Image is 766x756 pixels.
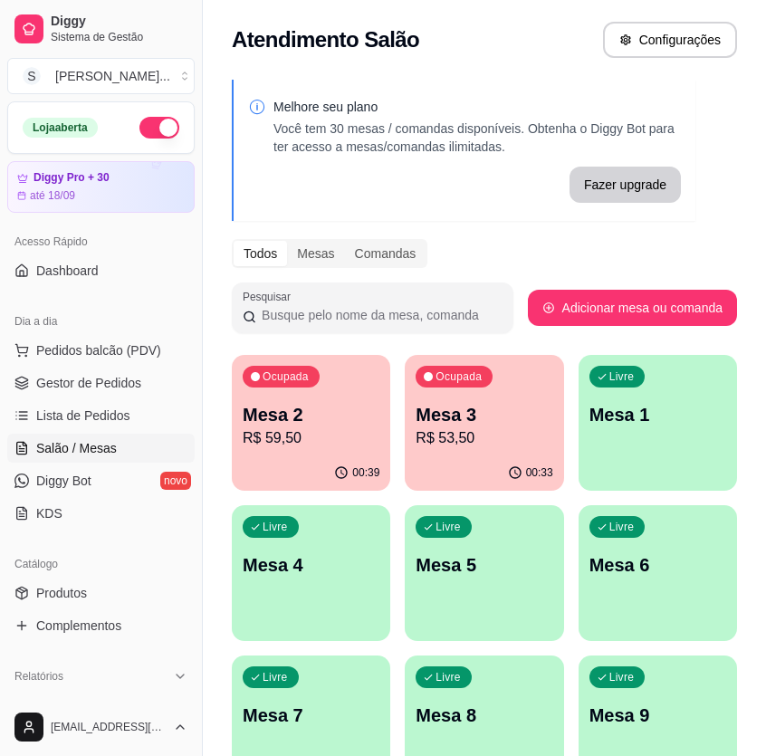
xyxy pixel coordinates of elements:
p: Livre [263,520,288,534]
p: 00:39 [352,465,379,480]
label: Pesquisar [243,289,297,304]
span: [EMAIL_ADDRESS][DOMAIN_NAME] [51,720,166,734]
span: Sistema de Gestão [51,30,187,44]
p: Livre [436,520,461,534]
span: Dashboard [36,262,99,280]
p: Mesa 9 [589,703,726,728]
button: Alterar Status [139,117,179,139]
span: Diggy [51,14,187,30]
p: Livre [609,670,635,684]
p: 00:33 [526,465,553,480]
p: Mesa 5 [416,552,552,578]
span: Relatórios de vendas [36,696,156,714]
a: Produtos [7,579,195,608]
p: Mesa 8 [416,703,552,728]
article: até 18/09 [30,188,75,203]
article: Diggy Pro + 30 [34,171,110,185]
p: Livre [436,670,461,684]
span: Complementos [36,617,121,635]
a: Gestor de Pedidos [7,368,195,397]
div: [PERSON_NAME] ... [55,67,170,85]
button: Configurações [603,22,737,58]
div: Catálogo [7,550,195,579]
a: KDS [7,499,195,528]
p: Mesa 4 [243,552,379,578]
button: Adicionar mesa ou comanda [528,290,737,326]
p: Ocupada [263,369,309,384]
p: Mesa 7 [243,703,379,728]
p: R$ 53,50 [416,427,552,449]
div: Todos [234,241,287,266]
p: Mesa 1 [589,402,726,427]
button: LivreMesa 1 [579,355,737,491]
button: Fazer upgrade [570,167,681,203]
p: Livre [609,520,635,534]
a: Salão / Mesas [7,434,195,463]
button: LivreMesa 4 [232,505,390,641]
span: Pedidos balcão (PDV) [36,341,161,359]
div: Dia a dia [7,307,195,336]
p: Você tem 30 mesas / comandas disponíveis. Obtenha o Diggy Bot para ter acesso a mesas/comandas il... [273,120,681,156]
span: Lista de Pedidos [36,407,130,425]
p: Ocupada [436,369,482,384]
button: Select a team [7,58,195,94]
button: LivreMesa 6 [579,505,737,641]
a: Diggy Pro + 30até 18/09 [7,161,195,213]
span: Gestor de Pedidos [36,374,141,392]
span: Relatórios [14,669,63,684]
span: KDS [36,504,62,522]
a: Dashboard [7,256,195,285]
a: Complementos [7,611,195,640]
span: Diggy Bot [36,472,91,490]
button: Pedidos balcão (PDV) [7,336,195,365]
p: Livre [609,369,635,384]
a: DiggySistema de Gestão [7,7,195,51]
div: Loja aberta [23,118,98,138]
button: [EMAIL_ADDRESS][DOMAIN_NAME] [7,705,195,749]
span: Salão / Mesas [36,439,117,457]
p: Mesa 2 [243,402,379,427]
p: Mesa 6 [589,552,726,578]
div: Comandas [345,241,426,266]
a: Relatórios de vendas [7,691,195,720]
a: Diggy Botnovo [7,466,195,495]
span: S [23,67,41,85]
input: Pesquisar [256,306,503,324]
div: Mesas [287,241,344,266]
p: R$ 59,50 [243,427,379,449]
span: Produtos [36,584,87,602]
p: Livre [263,670,288,684]
a: Lista de Pedidos [7,401,195,430]
h2: Atendimento Salão [232,25,419,54]
p: Mesa 3 [416,402,552,427]
p: Melhore seu plano [273,98,681,116]
button: OcupadaMesa 3R$ 53,5000:33 [405,355,563,491]
button: LivreMesa 5 [405,505,563,641]
div: Acesso Rápido [7,227,195,256]
button: OcupadaMesa 2R$ 59,5000:39 [232,355,390,491]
